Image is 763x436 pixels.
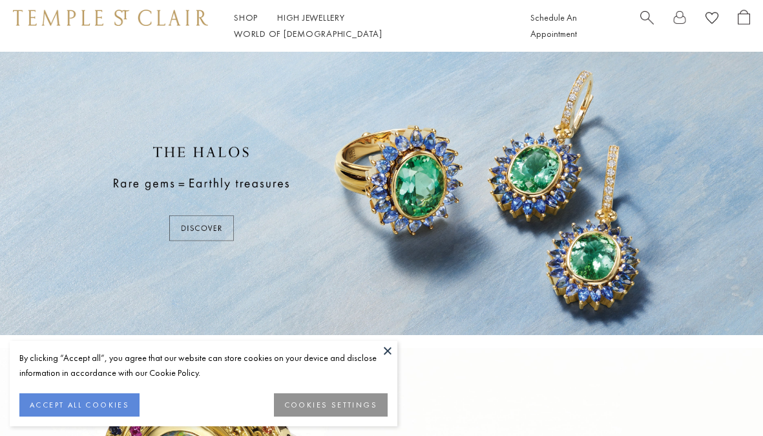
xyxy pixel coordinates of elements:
[706,10,718,30] a: View Wishlist
[640,10,654,42] a: Search
[234,12,258,23] a: ShopShop
[234,10,501,42] nav: Main navigation
[19,393,140,417] button: ACCEPT ALL COOKIES
[13,10,208,25] img: Temple St. Clair
[738,10,750,42] a: Open Shopping Bag
[277,12,345,23] a: High JewelleryHigh Jewellery
[698,375,750,423] iframe: Gorgias live chat messenger
[234,28,382,39] a: World of [DEMOGRAPHIC_DATA]World of [DEMOGRAPHIC_DATA]
[19,351,388,380] div: By clicking “Accept all”, you agree that our website can store cookies on your device and disclos...
[530,12,577,39] a: Schedule An Appointment
[274,393,388,417] button: COOKIES SETTINGS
